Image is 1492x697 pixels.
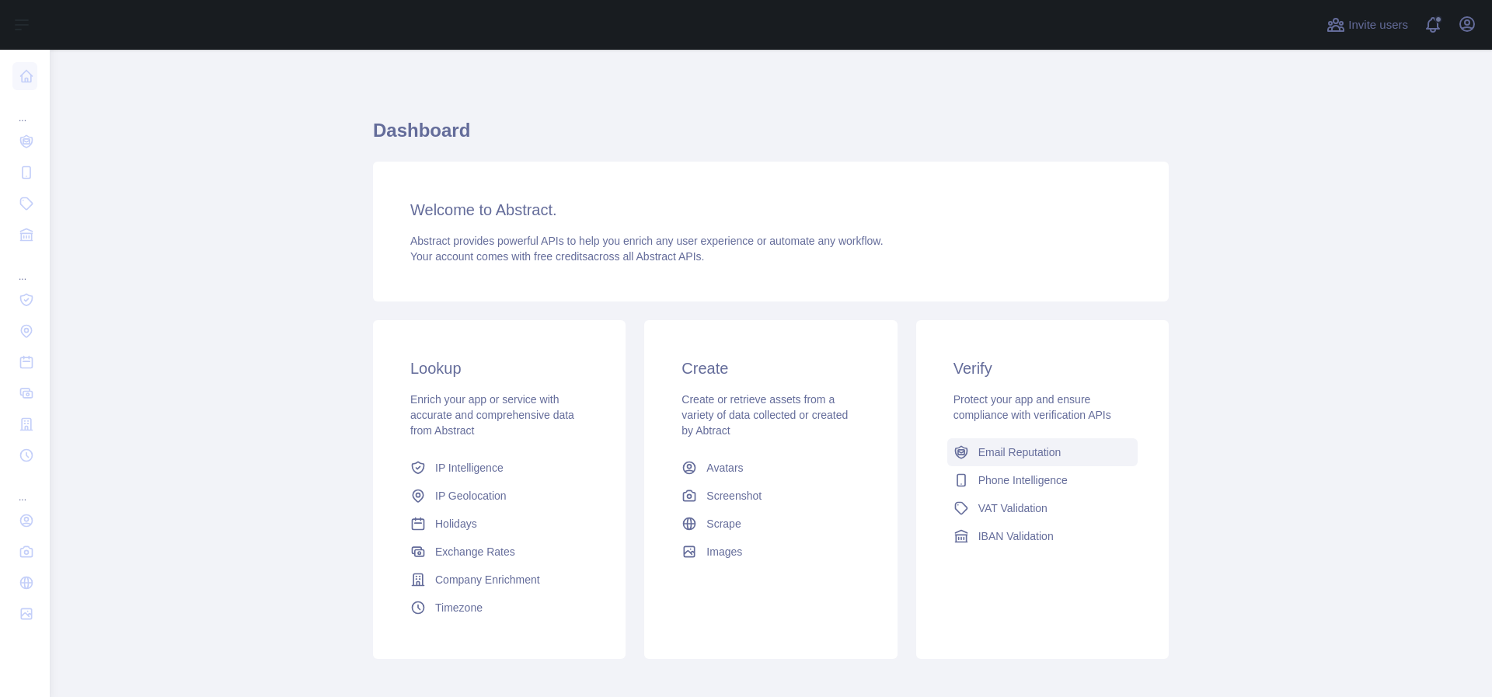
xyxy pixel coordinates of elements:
span: Email Reputation [978,444,1061,460]
div: ... [12,472,37,504]
span: Protect your app and ensure compliance with verification APIs [953,393,1111,421]
a: IP Geolocation [404,482,594,510]
span: Holidays [435,516,477,531]
span: Phone Intelligence [978,472,1068,488]
span: Exchange Rates [435,544,515,559]
span: Enrich your app or service with accurate and comprehensive data from Abstract [410,393,574,437]
a: IBAN Validation [947,522,1138,550]
span: Invite users [1348,16,1408,34]
a: Holidays [404,510,594,538]
span: Your account comes with across all Abstract APIs. [410,250,704,263]
h3: Welcome to Abstract. [410,199,1131,221]
a: Avatars [675,454,866,482]
div: ... [12,252,37,283]
span: Avatars [706,460,743,476]
div: ... [12,93,37,124]
span: Screenshot [706,488,762,504]
button: Invite users [1323,12,1411,37]
span: Abstract provides powerful APIs to help you enrich any user experience or automate any workflow. [410,235,884,247]
span: IP Intelligence [435,460,504,476]
span: Scrape [706,516,741,531]
span: Company Enrichment [435,572,540,587]
h3: Create [682,357,859,379]
a: Phone Intelligence [947,466,1138,494]
a: IP Intelligence [404,454,594,482]
a: Screenshot [675,482,866,510]
a: Exchange Rates [404,538,594,566]
a: Company Enrichment [404,566,594,594]
span: Images [706,544,742,559]
h3: Lookup [410,357,588,379]
span: Timezone [435,600,483,615]
span: Create or retrieve assets from a variety of data collected or created by Abtract [682,393,848,437]
span: free credits [534,250,587,263]
a: Timezone [404,594,594,622]
a: Images [675,538,866,566]
a: VAT Validation [947,494,1138,522]
h1: Dashboard [373,118,1169,155]
span: IP Geolocation [435,488,507,504]
span: VAT Validation [978,500,1048,516]
span: IBAN Validation [978,528,1054,544]
a: Scrape [675,510,866,538]
h3: Verify [953,357,1131,379]
a: Email Reputation [947,438,1138,466]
